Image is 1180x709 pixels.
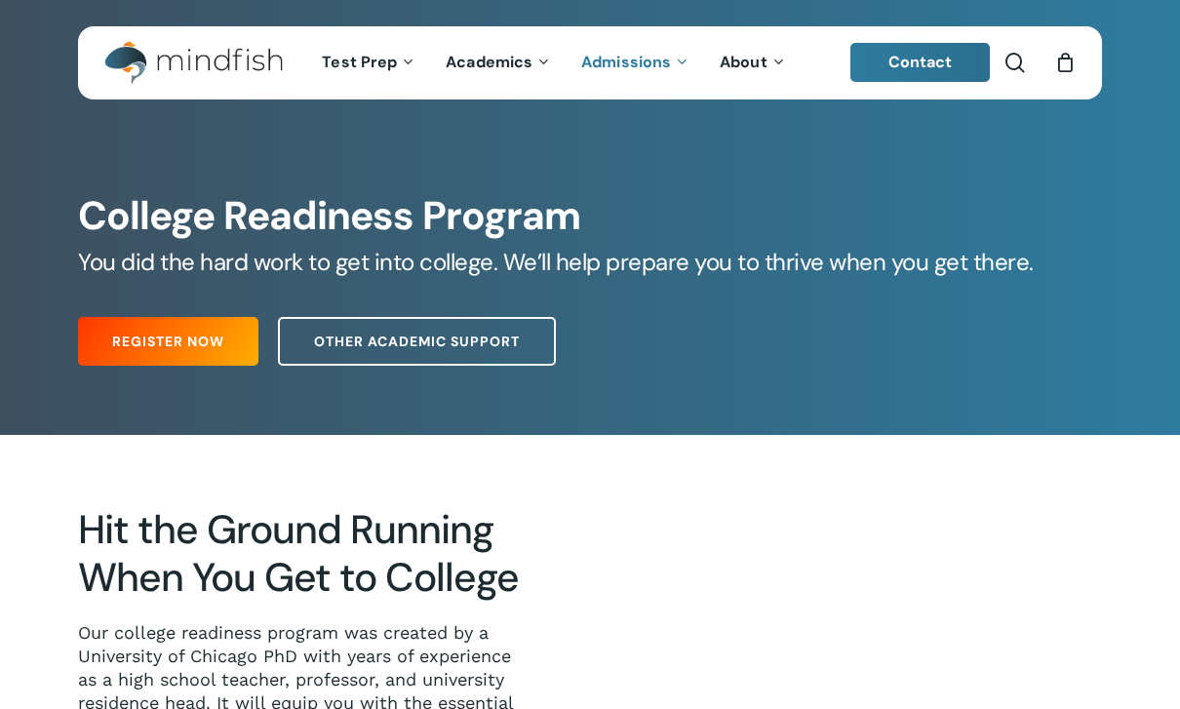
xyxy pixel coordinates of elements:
[78,26,1102,99] header: Main Menu
[314,332,520,351] span: Other Academic Support
[78,317,258,366] a: Register Now
[705,55,802,71] a: About
[78,193,1102,240] h1: College Readiness Program
[78,506,526,603] h2: Hit the Ground Running When You Get to College
[307,55,431,71] a: Test Prep
[581,52,671,72] span: Admissions
[446,52,532,72] span: Academics
[720,52,767,72] span: About
[850,43,991,82] a: Contact
[567,55,705,71] a: Admissions
[78,247,1102,278] h5: You did the hard work to get into college. We’ll help prepare you to thrive when you get there.
[307,26,801,99] nav: Main Menu
[431,55,567,71] a: Academics
[278,317,556,366] a: Other Academic Support
[322,52,397,72] span: Test Prep
[888,52,953,72] span: Contact
[1054,52,1076,73] a: Cart
[112,332,224,351] span: Register Now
